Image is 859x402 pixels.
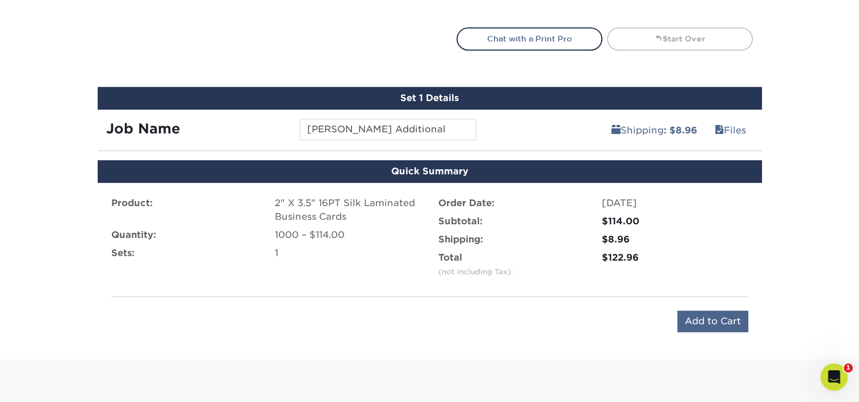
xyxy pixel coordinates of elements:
div: 1000 – $114.00 [275,228,421,242]
a: Shipping: $8.96 [604,119,705,141]
div: $122.96 [602,251,748,265]
label: Total [438,251,513,278]
label: Sets: [111,246,135,260]
a: Start Over [607,27,753,50]
div: Quick Summary [98,160,762,183]
span: files [715,125,724,136]
a: Chat with a Print Pro [456,27,602,50]
div: [DATE] [602,196,748,210]
input: Enter a job name [300,119,476,140]
strong: Job Name [106,120,180,137]
div: 1 [275,246,421,260]
small: (not including Tax): [438,267,513,276]
a: Files [707,119,753,141]
iframe: Intercom live chat [820,363,848,391]
div: $8.96 [602,233,748,246]
div: $114.00 [602,215,748,228]
span: shipping [611,125,621,136]
div: Set 1 Details [98,87,762,110]
label: Quantity: [111,228,156,242]
label: Subtotal: [438,215,483,228]
label: Shipping: [438,233,483,246]
b: : $8.96 [664,125,697,136]
span: 1 [844,363,853,372]
input: Add to Cart [677,311,748,332]
label: Product: [111,196,153,210]
div: 2" X 3.5" 16PT Silk Laminated Business Cards [275,196,421,224]
label: Order Date: [438,196,495,210]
